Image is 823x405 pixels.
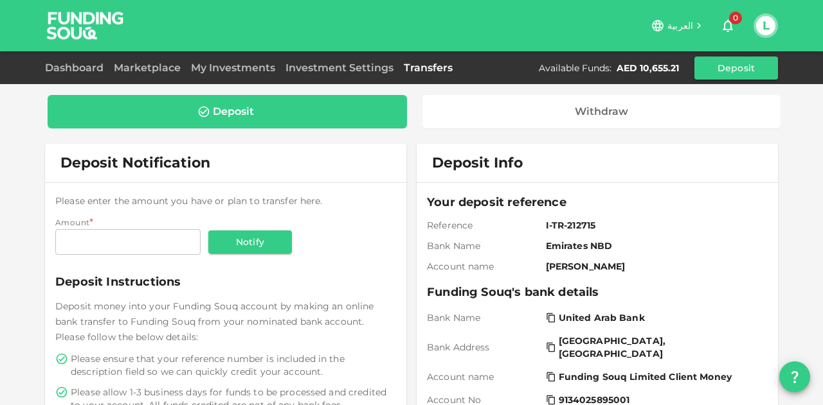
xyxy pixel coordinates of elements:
span: Deposit money into your Funding Souq account by making an online bank transfer to Funding Souq fr... [55,300,374,343]
span: Reference [427,219,541,232]
span: Account name [427,370,541,383]
a: Withdraw [422,95,781,128]
button: 0 [715,13,741,39]
span: [GEOGRAPHIC_DATA], [GEOGRAPHIC_DATA] [559,334,760,360]
span: Deposit Notification [60,154,210,171]
div: Available Funds : [539,62,611,74]
a: Deposit [48,95,407,128]
span: Deposit Instructions [55,273,396,291]
button: Deposit [694,56,778,80]
button: question [779,361,810,392]
span: United Arab Bank [559,311,645,324]
a: Transfers [399,62,458,74]
a: Marketplace [109,62,186,74]
a: Investment Settings [280,62,399,74]
span: Please enter the amount you have or plan to transfer here. [55,195,323,207]
div: Deposit [213,105,254,118]
span: Bank Address [427,341,541,354]
button: Notify [208,230,292,254]
span: 0 [729,12,742,24]
a: Dashboard [45,62,109,74]
a: My Investments [186,62,280,74]
span: Bank Name [427,311,541,324]
span: العربية [667,20,693,31]
span: Deposit Info [432,154,523,172]
span: Bank Name [427,239,541,252]
div: Withdraw [575,105,628,118]
span: I-TR-212715 [546,219,763,232]
span: Please ensure that your reference number is included in the description field so we can quickly c... [71,352,393,378]
span: Funding Souq Limited Client Money [559,370,732,383]
span: Amount [55,218,89,227]
span: Your deposit reference [427,193,768,211]
span: Emirates NBD [546,239,763,252]
span: [PERSON_NAME] [546,260,763,273]
span: Account name [427,260,541,273]
button: L [756,16,775,35]
div: AED 10,655.21 [617,62,679,74]
input: amount [55,229,201,255]
span: Funding Souq's bank details [427,283,768,301]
